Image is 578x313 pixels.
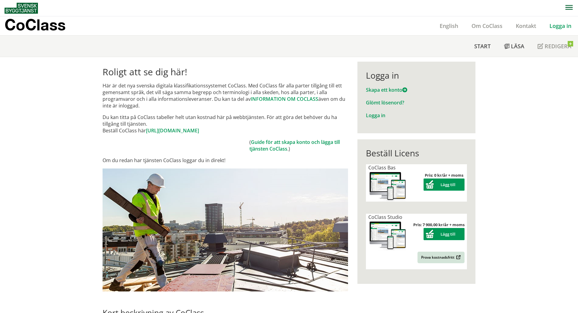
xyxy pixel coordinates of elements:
[146,127,199,134] a: [URL][DOMAIN_NAME]
[366,148,467,158] div: Beställ Licens
[103,82,348,109] p: Här är det nya svenska digitala klassifikationssystemet CoClass. Med CoClass får alla parter till...
[424,228,465,240] button: Lägg till
[5,3,38,14] img: Svensk Byggtjänst
[497,36,531,57] a: Läsa
[366,112,385,119] a: Logga in
[425,172,463,178] strong: Pris: 0 kr/år + moms
[5,21,66,28] p: CoClass
[468,36,497,57] a: Start
[474,43,491,50] span: Start
[433,22,465,29] a: English
[424,179,465,191] button: Lägg till
[251,96,318,102] a: INFORMATION OM COCLASS
[368,164,396,171] span: CoClass Bas
[103,114,348,134] p: Du kan titta på CoClass tabeller helt utan kostnad här på webbtjänsten. För att göra det behöver ...
[465,22,509,29] a: Om CoClass
[424,231,465,237] a: Lägg till
[103,157,348,164] p: Om du redan har tjänsten CoClass loggar du in direkt!
[366,87,407,93] a: Skapa ett konto
[366,99,404,106] a: Glömt lösenord?
[249,139,348,152] td: ( .)
[249,139,340,152] a: Guide för att skapa konto och lägga till tjänsten CoClass
[368,171,407,202] img: coclass-license.jpg
[368,214,402,220] span: CoClass Studio
[366,70,467,80] div: Logga in
[511,43,524,50] span: Läsa
[103,168,348,291] img: login.jpg
[424,182,465,187] a: Lägg till
[417,252,465,263] a: Prova kostnadsfritt
[103,66,348,77] h1: Roligt att se dig här!
[368,220,407,251] img: coclass-license.jpg
[5,16,79,35] a: CoClass
[413,222,465,227] strong: Pris: 7 900,00 kr/år + moms
[543,22,578,29] a: Logga in
[509,22,543,29] a: Kontakt
[455,255,461,260] img: Outbound.png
